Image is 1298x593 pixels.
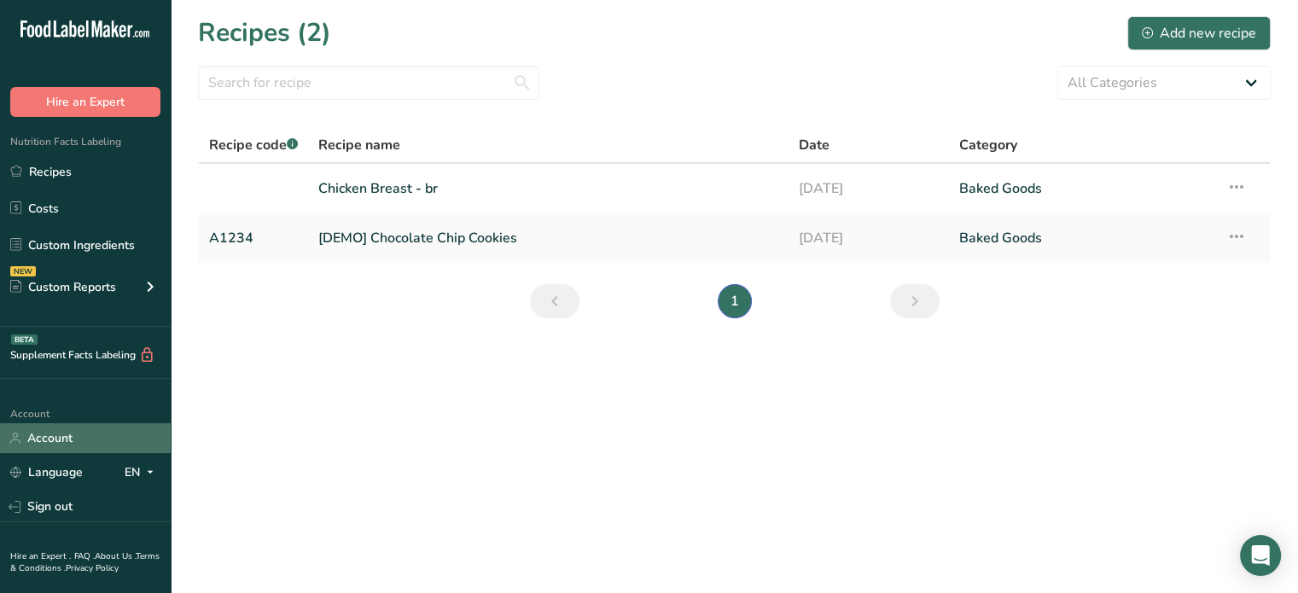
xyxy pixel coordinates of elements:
[890,284,940,318] a: Next page
[799,220,939,256] a: [DATE]
[125,462,160,483] div: EN
[209,220,298,256] a: A1234
[1240,535,1281,576] div: Open Intercom Messenger
[799,171,939,206] a: [DATE]
[318,171,778,206] a: Chicken Breast - br
[10,266,36,276] div: NEW
[10,87,160,117] button: Hire an Expert
[198,66,539,100] input: Search for recipe
[10,278,116,296] div: Custom Reports
[10,457,83,487] a: Language
[209,136,298,154] span: Recipe code
[74,550,95,562] a: FAQ .
[959,171,1206,206] a: Baked Goods
[1142,23,1256,44] div: Add new recipe
[198,14,331,52] h1: Recipes (2)
[318,220,778,256] a: [DEMO] Chocolate Chip Cookies
[530,284,579,318] a: Previous page
[10,550,160,574] a: Terms & Conditions .
[66,562,119,574] a: Privacy Policy
[10,550,71,562] a: Hire an Expert .
[1127,16,1271,50] button: Add new recipe
[95,550,136,562] a: About Us .
[11,334,38,345] div: BETA
[959,135,1017,155] span: Category
[959,220,1206,256] a: Baked Goods
[318,135,400,155] span: Recipe name
[799,135,829,155] span: Date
